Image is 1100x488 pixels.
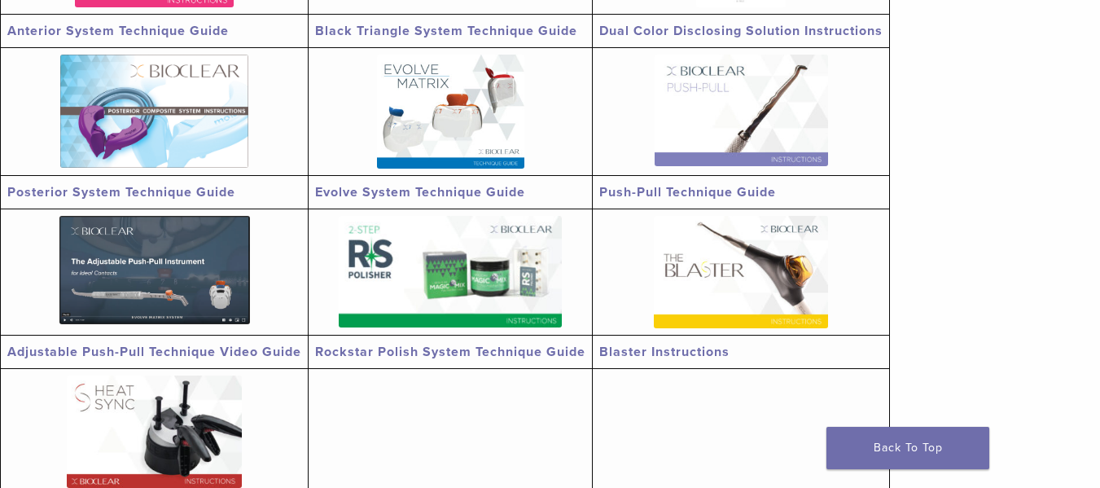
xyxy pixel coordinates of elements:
[7,23,229,39] a: Anterior System Technique Guide
[826,427,989,469] a: Back To Top
[315,344,585,360] a: Rockstar Polish System Technique Guide
[7,184,235,200] a: Posterior System Technique Guide
[7,344,301,360] a: Adjustable Push-Pull Technique Video Guide
[599,23,883,39] a: Dual Color Disclosing Solution Instructions
[315,184,525,200] a: Evolve System Technique Guide
[599,344,730,360] a: Blaster Instructions
[599,184,776,200] a: Push-Pull Technique Guide
[315,23,577,39] a: Black Triangle System Technique Guide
